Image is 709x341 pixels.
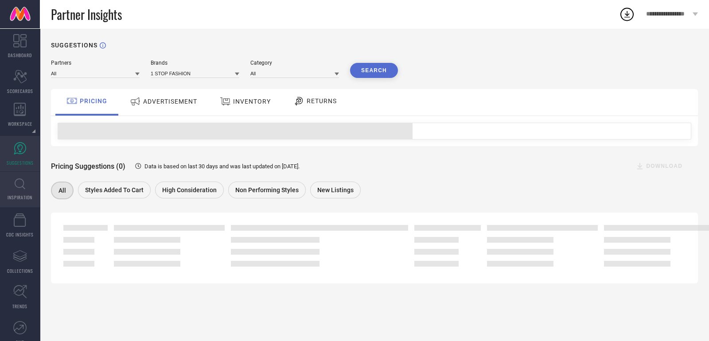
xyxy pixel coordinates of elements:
h1: SUGGESTIONS [51,42,97,49]
span: ADVERTISEMENT [143,98,197,105]
span: Non Performing Styles [235,186,299,194]
button: Search [350,63,398,78]
span: DASHBOARD [8,52,32,58]
span: SCORECARDS [7,88,33,94]
div: Partners [51,60,140,66]
span: RETURNS [307,97,337,105]
span: WORKSPACE [8,120,32,127]
span: New Listings [317,186,354,194]
span: Partner Insights [51,5,122,23]
span: SUGGESTIONS [7,159,34,166]
div: Brands [151,60,239,66]
span: All [58,187,66,194]
span: INSPIRATION [8,194,32,201]
span: PRICING [80,97,107,105]
span: Pricing Suggestions (0) [51,162,125,170]
span: CDC INSIGHTS [6,231,34,238]
div: Open download list [619,6,635,22]
span: TRENDS [12,303,27,310]
span: High Consideration [162,186,217,194]
span: INVENTORY [233,98,271,105]
div: Category [250,60,339,66]
span: Data is based on last 30 days and was last updated on [DATE] . [144,163,300,170]
span: Styles Added To Cart [85,186,144,194]
span: COLLECTIONS [7,267,33,274]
